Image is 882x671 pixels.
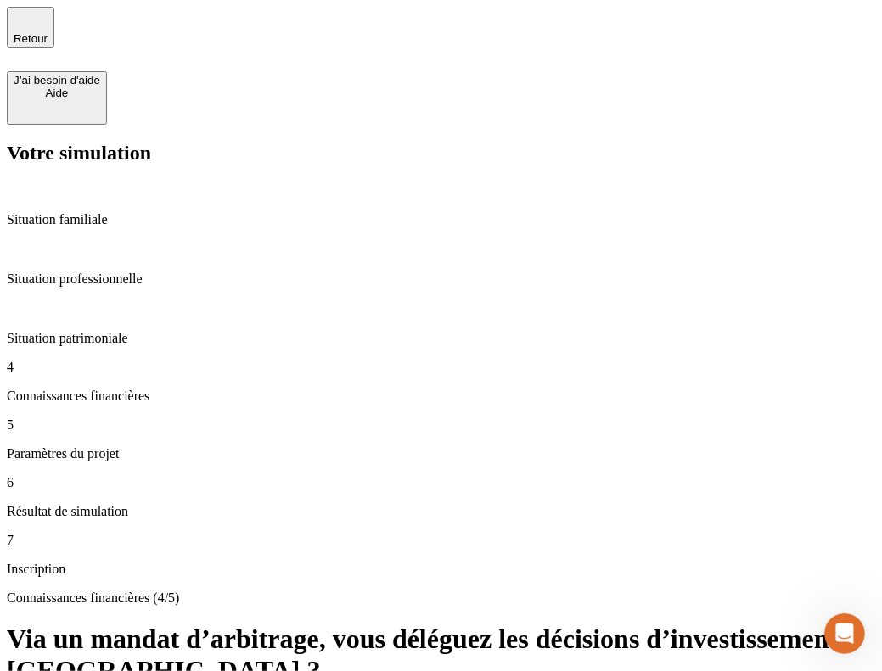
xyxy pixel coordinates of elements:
h2: Votre simulation [7,142,875,165]
p: Résultat de simulation [7,504,875,519]
button: Retour [7,7,54,48]
p: Situation familiale [7,212,875,227]
p: Paramètres du projet [7,446,875,461]
span: Retour [14,32,48,45]
p: Connaissances financières (4/5) [7,590,875,606]
p: Situation patrimoniale [7,331,875,346]
p: Inscription [7,562,875,577]
p: 4 [7,360,875,375]
p: 6 [7,475,875,490]
div: Aide [14,87,100,99]
button: J’ai besoin d'aideAide [7,71,107,125]
p: 7 [7,533,875,548]
p: 5 [7,417,875,433]
div: J’ai besoin d'aide [14,74,100,87]
p: Situation professionnelle [7,271,875,287]
p: Connaissances financières [7,389,875,404]
iframe: Intercom live chat [824,613,865,654]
